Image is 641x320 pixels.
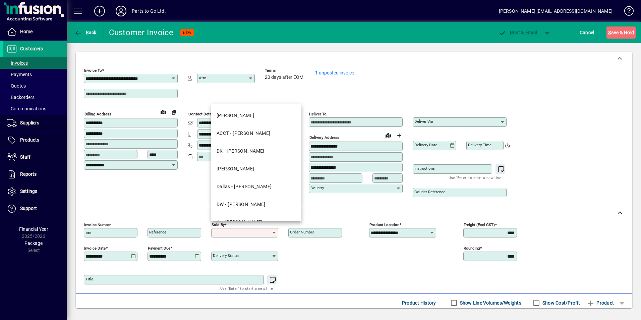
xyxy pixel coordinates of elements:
[3,183,67,200] a: Settings
[7,72,32,77] span: Payments
[109,27,174,38] div: Customer Invoice
[402,298,436,308] span: Product History
[20,137,39,143] span: Products
[464,222,495,227] mat-label: Freight (excl GST)
[414,190,445,194] mat-label: Courier Reference
[3,57,67,69] a: Invoices
[414,119,433,124] mat-label: Deliver via
[20,46,43,51] span: Customers
[217,148,265,155] div: DK - [PERSON_NAME]
[3,166,67,183] a: Reports
[606,26,636,39] button: Save & Hold
[583,297,617,309] button: Product
[217,219,263,226] div: rk - [PERSON_NAME]
[217,130,271,137] div: ACCT - [PERSON_NAME]
[84,222,111,227] mat-label: Invoice number
[541,300,580,306] label: Show Cost/Profit
[74,30,97,35] span: Back
[608,30,611,35] span: S
[89,5,110,17] button: Add
[211,178,301,196] mat-option: Dallas - Dallas Iosefo
[619,1,633,23] a: Knowledge Base
[468,143,491,147] mat-label: Delivery time
[220,284,273,292] mat-hint: Use 'Enter' to start a new line
[211,160,301,178] mat-option: LD - Laurie Dawes
[84,68,102,73] mat-label: Invoice To
[510,30,513,35] span: P
[213,253,239,258] mat-label: Delivery status
[3,115,67,131] a: Suppliers
[449,174,501,181] mat-hint: Use 'Enter' to start a new line
[578,26,596,39] button: Cancel
[310,185,324,190] mat-label: Country
[459,300,521,306] label: Show Line Volumes/Weights
[211,142,301,160] mat-option: DK - Dharmendra Kumar
[212,222,225,227] mat-label: Sold by
[20,171,37,177] span: Reports
[265,75,303,80] span: 20 days after EOM
[3,92,67,103] a: Backorders
[3,200,67,217] a: Support
[3,80,67,92] a: Quotes
[608,27,634,38] span: ave & Hold
[20,206,37,211] span: Support
[309,112,327,116] mat-label: Deliver To
[495,26,540,39] button: Post & Email
[24,241,43,246] span: Package
[158,106,169,117] a: View on map
[67,26,104,39] app-page-header-button: Back
[7,95,35,100] span: Backorders
[3,23,67,40] a: Home
[85,277,93,281] mat-label: Title
[217,183,272,190] div: Dallas - [PERSON_NAME]
[20,189,37,194] span: Settings
[7,60,28,66] span: Invoices
[394,130,404,141] button: Choose address
[3,103,67,114] a: Communications
[149,230,166,234] mat-label: Reference
[169,107,179,117] button: Copy to Delivery address
[3,69,67,80] a: Payments
[265,68,305,73] span: Terms
[3,132,67,149] a: Products
[211,124,301,142] mat-option: ACCT - David Wynne
[84,246,106,251] mat-label: Invoice date
[498,30,537,35] span: ost & Email
[19,226,48,232] span: Financial Year
[7,83,26,89] span: Quotes
[211,196,301,213] mat-option: DW - Dave Wheatley
[199,75,206,80] mat-label: Attn
[315,70,354,75] a: 1 unposted invoice
[3,149,67,166] a: Staff
[369,222,399,227] mat-label: Product location
[414,166,435,171] mat-label: Instructions
[211,213,301,231] mat-option: rk - Rajat Kapoor
[414,143,437,147] mat-label: Delivery date
[20,29,33,34] span: Home
[399,297,439,309] button: Product History
[217,165,254,172] div: [PERSON_NAME]
[72,26,98,39] button: Back
[499,6,613,16] div: [PERSON_NAME] [EMAIL_ADDRESS][DOMAIN_NAME]
[580,27,594,38] span: Cancel
[464,246,480,251] mat-label: Rounding
[217,112,254,119] div: [PERSON_NAME]
[217,201,266,208] div: DW - [PERSON_NAME]
[20,120,39,125] span: Suppliers
[7,106,46,111] span: Communications
[383,130,394,141] a: View on map
[132,6,166,16] div: Parts to Go Ltd.
[110,5,132,17] button: Profile
[148,246,170,251] mat-label: Payment due
[183,31,191,35] span: NEW
[587,298,614,308] span: Product
[20,154,31,160] span: Staff
[211,107,301,124] mat-option: DAVE - Dave Keogan
[290,230,314,234] mat-label: Order number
